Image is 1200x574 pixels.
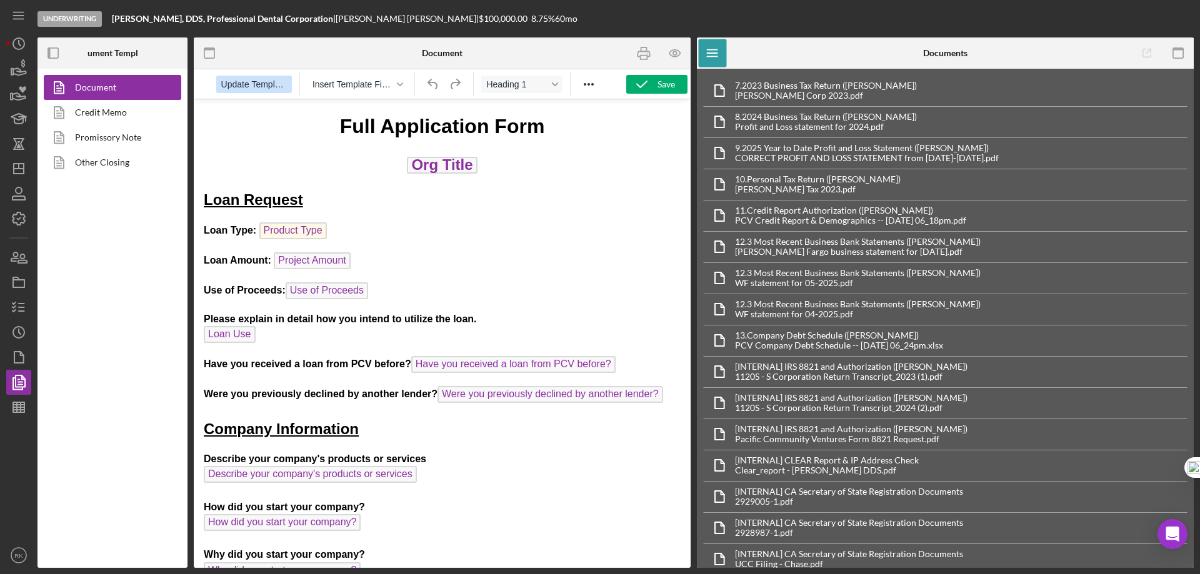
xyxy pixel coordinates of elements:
span: Were you previously declined by another lender? [244,287,469,304]
div: [PERSON_NAME] Corp 2023.pdf [735,91,917,101]
strong: Why did you start your company? [10,450,171,460]
div: [PERSON_NAME] Tax 2023.pdf [735,184,901,194]
div: 1120S - S Corporation Return Transcript_2023 (1).pdf [735,372,967,382]
div: UCC Filing - Chase.pdf [735,559,963,569]
span: How did you start your company? [10,415,167,432]
a: Document [44,75,175,100]
span: Update Template [221,79,287,89]
strong: Were you previously declined by another lender? [10,289,244,300]
div: [INTERNAL] IRS 8821 and Authorization ([PERSON_NAME]) [735,424,967,434]
div: PCV Credit Report & Demographics -- [DATE] 06_18pm.pdf [735,215,966,225]
strong: Describe your company's products or services [10,354,232,365]
button: Redo [444,76,466,93]
text: RK [14,552,23,559]
button: Reset the template to the current product template value [216,76,292,93]
button: Format Heading 1 [481,76,562,93]
div: 60 mo [555,14,577,24]
div: | [112,14,336,24]
a: Credit Memo [44,100,175,125]
div: 12. 3 Most Recent Business Bank Statements ([PERSON_NAME]) [735,299,981,309]
a: Promissory Note [44,125,175,150]
b: [PERSON_NAME], DDS, Professional Dental Corporation [112,13,333,24]
b: Documents [923,48,967,58]
b: Document [422,48,462,58]
div: Pacific Community Ventures Form 8821 Request.pdf [735,434,967,444]
strong: How did you start your company? [10,402,171,413]
div: Underwriting [37,11,102,27]
div: 12. 3 Most Recent Business Bank Statements ([PERSON_NAME]) [735,268,981,278]
a: Other Closing [44,150,175,175]
div: [PERSON_NAME] Fargo business statement for [DATE].pdf [735,247,981,257]
div: [INTERNAL] CA Secretary of State Registration Documents [735,549,963,559]
span: Describe your company's products or services [10,367,223,383]
div: 10. Personal Tax Return ([PERSON_NAME]) [735,174,901,184]
div: 13. Company Debt Schedule ([PERSON_NAME]) [735,330,943,340]
div: CORRECT PROFIT AND LOSS STATEMENT from [DATE]-[DATE].pdf [735,153,999,163]
span: Why did you start your company? [10,463,167,480]
span: Heading 1 [486,79,547,89]
div: PCV Company Debt Schedule -- [DATE] 06_24pm.xlsx [735,340,943,350]
div: [INTERNAL] IRS 8821 and Authorization ([PERSON_NAME]) [735,393,967,403]
div: Profit and Loss statement for 2024.pdf [735,122,917,132]
div: [INTERNAL] CA Secretary of State Registration Documents [735,487,963,497]
span: Have you received a loan from PCV before? [217,257,422,274]
div: 7. 2023 Business Tax Return ([PERSON_NAME]) [735,81,917,91]
div: 2928987-1.pdf [735,528,963,538]
div: [INTERNAL] IRS 8821 and Authorization ([PERSON_NAME]) [735,362,967,372]
button: RK [6,543,31,568]
div: [PERSON_NAME] [PERSON_NAME] | [336,14,479,24]
div: 11. Credit Report Authorization ([PERSON_NAME]) [735,205,966,215]
div: $100,000.00 [479,14,531,24]
div: Save [657,75,675,94]
button: Save [626,75,687,94]
span: Insert Template Field [312,79,392,89]
div: Open Intercom Messenger [1157,519,1187,549]
span: Company Information [10,321,165,338]
div: 2929005-1.pdf [735,497,963,507]
div: 1120S - S Corporation Return Transcript_2024 (2).pdf [735,403,967,413]
div: Clear_report - [PERSON_NAME] DDS.pdf [735,465,919,475]
div: 8. 2024 Business Tax Return ([PERSON_NAME]) [735,112,917,122]
button: Undo [422,76,444,93]
div: 8.75 % [531,14,555,24]
div: [INTERNAL] CA Secretary of State Registration Documents [735,518,963,528]
button: Reveal or hide additional toolbar items [578,76,599,93]
div: WF statement for 05-2025.pdf [735,278,981,288]
div: WF statement for 04-2025.pdf [735,309,981,319]
button: Insert Template Field [307,76,407,93]
div: [INTERNAL] CLEAR Report & IP Address Check [735,455,919,465]
div: 9. 2025 Year to Date Profit and Loss Statement ([PERSON_NAME]) [735,143,999,153]
b: Document Templates [72,48,154,58]
iframe: Rich Text Area [194,99,691,568]
div: 12. 3 Most Recent Business Bank Statements ([PERSON_NAME]) [735,237,981,247]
